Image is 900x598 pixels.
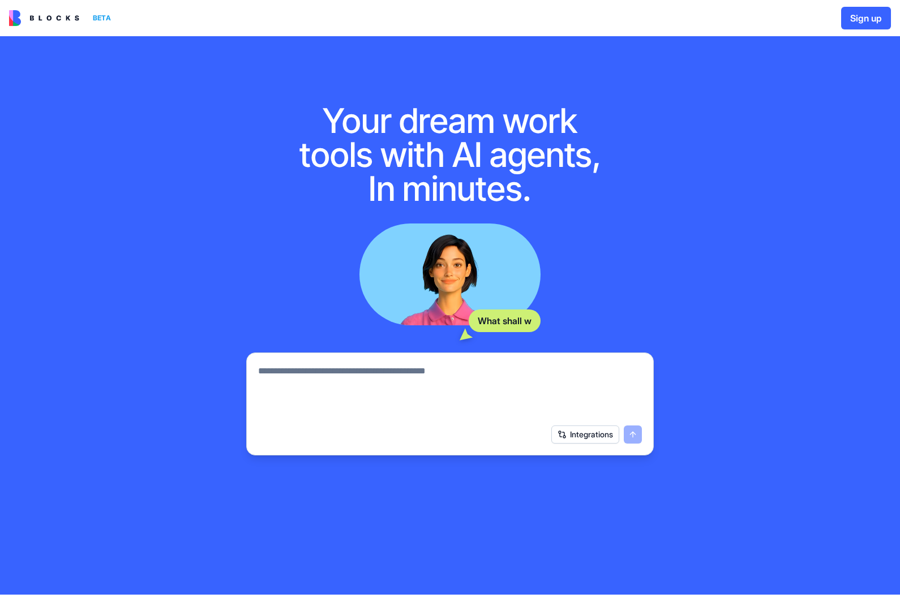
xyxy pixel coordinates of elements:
[88,10,115,26] div: BETA
[287,104,613,205] h1: Your dream work tools with AI agents, In minutes.
[9,10,115,26] a: BETA
[469,309,541,332] div: What shall w
[9,10,79,26] img: logo
[841,7,891,29] button: Sign up
[551,425,619,444] button: Integrations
